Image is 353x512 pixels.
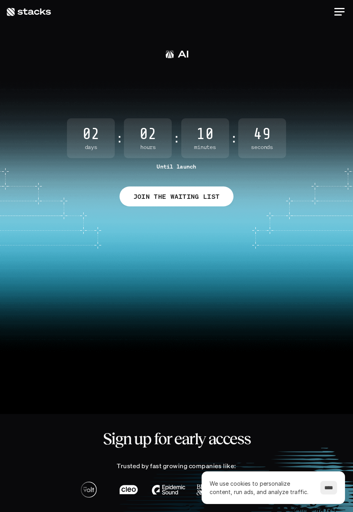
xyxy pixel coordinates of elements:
[254,69,271,101] span: e
[162,69,170,101] span: i
[301,69,316,101] span: s
[117,460,236,472] p: Trusted by fast growing companies like:
[290,69,301,101] span: t
[133,191,220,202] p: JOIN THE WAITING LIST
[238,126,286,142] span: 49
[181,144,229,151] span: Minutes
[37,69,62,101] span: A
[231,131,237,145] strong: :
[124,144,172,151] span: Hours
[113,69,132,101] span: u
[173,131,179,145] strong: :
[181,126,229,142] span: 10
[124,126,172,142] span: 02
[151,69,162,101] span: t
[94,69,113,101] span: o
[67,126,115,142] span: 02
[131,69,151,101] span: n
[78,69,95,101] span: c
[212,69,237,101] span: A
[67,144,115,151] span: Days
[189,69,206,101] span: g
[170,69,189,101] span: n
[77,430,276,447] h2: Sign up for early access
[210,479,312,496] p: We use cookies to personalize content, run ads, and analyze traffic.
[237,69,255,101] span: g
[271,69,290,101] span: n
[62,69,78,101] span: c
[238,144,286,151] span: Seconds
[116,131,122,145] strong: :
